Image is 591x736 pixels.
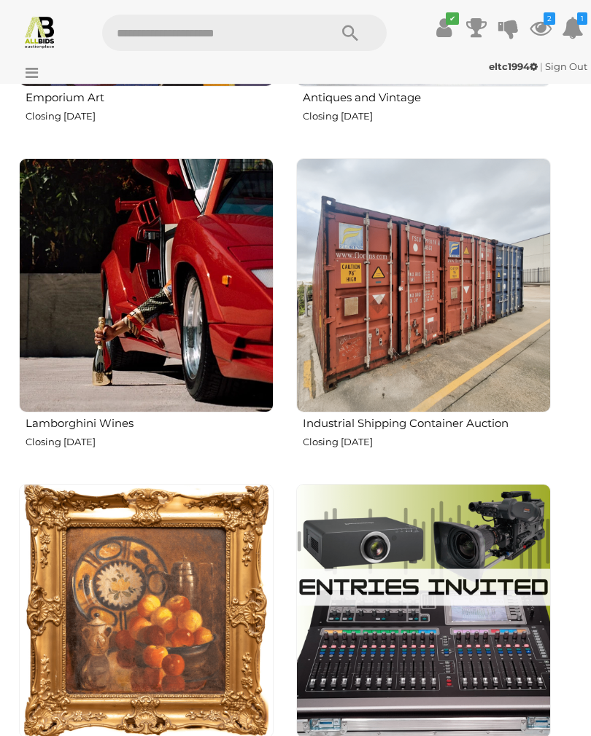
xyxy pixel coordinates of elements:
i: 1 [577,12,587,25]
a: eltc1994 [489,60,540,72]
i: 2 [544,12,555,25]
h2: Antiques and Vintage [303,88,551,104]
i: ✔ [446,12,459,25]
p: Closing [DATE] [303,108,551,125]
p: Closing [DATE] [26,434,274,450]
a: 2 [530,15,552,41]
p: Closing [DATE] [26,108,274,125]
img: Allbids.com.au [23,15,57,49]
h2: Industrial Shipping Container Auction [303,414,551,430]
button: Search [314,15,387,51]
img: Industrial Shipping Container Auction [296,158,551,412]
a: Industrial Shipping Container Auction Closing [DATE] [295,157,551,472]
span: | [540,60,543,72]
p: Closing [DATE] [303,434,551,450]
a: 1 [562,15,584,41]
a: Lamborghini Wines Closing [DATE] [18,157,274,472]
h2: Lamborghini Wines [26,414,274,430]
h2: Emporium Art [26,88,274,104]
a: Sign Out [545,60,587,72]
img: Lamborghini Wines [19,158,274,412]
strong: eltc1994 [489,60,538,72]
a: ✔ [433,15,455,41]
